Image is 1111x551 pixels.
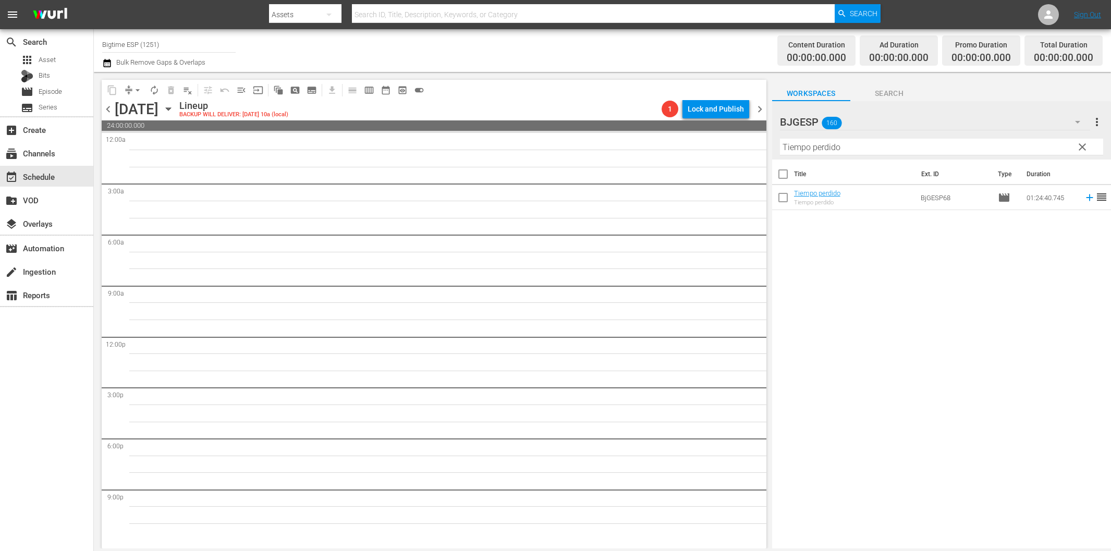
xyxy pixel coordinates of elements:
[196,80,216,100] span: Customize Events
[124,85,134,95] span: compress
[794,189,840,197] a: Tiempo perdido
[115,58,205,66] span: Bulk Remove Gaps & Overlaps
[917,185,994,210] td: BjGESP68
[340,80,361,100] span: Day Calendar View
[772,87,850,100] span: Workspaces
[253,85,263,95] span: input
[1074,10,1101,19] a: Sign Out
[236,85,247,95] span: menu_open
[5,194,18,207] span: VOD
[1084,192,1095,203] svg: Add to Schedule
[120,82,146,99] span: Remove Gaps & Overlaps
[179,82,196,99] span: Clear Lineup
[869,38,929,52] div: Ad Duration
[5,289,18,302] span: Reports
[787,38,846,52] div: Content Duration
[39,102,57,113] span: Series
[381,85,391,95] span: date_range_outlined
[1091,116,1103,128] span: more_vert
[115,101,158,118] div: [DATE]
[303,82,320,99] span: Create Series Block
[835,4,881,23] button: Search
[361,82,377,99] span: Week Calendar View
[951,38,1011,52] div: Promo Duration
[182,85,193,95] span: playlist_remove_outlined
[1076,141,1089,153] span: clear
[414,85,424,95] span: toggle_on
[1073,138,1090,155] button: clear
[1095,191,1108,203] span: reorder
[21,85,33,98] span: Episode
[102,120,766,131] span: 24:00:00.000
[39,87,62,97] span: Episode
[397,85,408,95] span: preview_outlined
[364,85,374,95] span: calendar_view_week_outlined
[850,87,929,100] span: Search
[320,80,340,100] span: Download as CSV
[102,103,115,116] span: chevron_left
[307,85,317,95] span: subtitles_outlined
[149,85,160,95] span: autorenew_outlined
[1091,109,1103,134] button: more_vert
[5,148,18,160] span: Channels
[5,36,18,48] span: Search
[6,8,19,21] span: menu
[39,55,56,65] span: Asset
[21,102,33,114] span: Series
[662,105,678,113] span: 1
[25,3,75,27] img: ans4CAIJ8jUAAAAAAAAAAAAAAAAAAAAAAAAgQb4GAAAAAAAAAAAAAAAAAAAAAAAAJMjXAAAAAAAAAAAAAAAAAAAAAAAAgAT5G...
[5,266,18,278] span: create
[377,82,394,99] span: Month Calendar View
[998,191,1010,204] span: Episode
[287,82,303,99] span: Create Search Block
[5,218,18,230] span: Overlays
[104,82,120,99] span: Copy Lineup
[787,52,846,64] span: 00:00:00.000
[915,160,991,189] th: Ext. ID
[394,82,411,99] span: View Backup
[753,103,766,116] span: chevron_right
[951,52,1011,64] span: 00:00:00.000
[992,160,1020,189] th: Type
[411,82,428,99] span: 24 hours Lineup View is ON
[1034,38,1093,52] div: Total Duration
[682,100,749,118] button: Lock and Publish
[179,112,288,118] div: BACKUP WILL DELIVER: [DATE] 10a (local)
[21,70,33,82] div: Bits
[21,54,33,66] span: Asset
[39,70,50,81] span: Bits
[794,199,840,206] div: Tiempo perdido
[1034,52,1093,64] span: 00:00:00.000
[794,160,915,189] th: Title
[233,82,250,99] span: Fill episodes with ad slates
[5,171,18,183] span: event_available
[1020,160,1083,189] th: Duration
[273,85,284,95] span: auto_awesome_motion_outlined
[5,242,18,255] span: movie_filter
[1022,185,1080,210] td: 01:24:40.745
[780,107,1090,137] div: BJGESP
[216,82,233,99] span: Revert to Primary Episode
[688,100,744,118] div: Lock and Publish
[266,80,287,100] span: Refresh All Search Blocks
[179,100,288,112] div: Lineup
[850,4,877,23] span: Search
[290,85,300,95] span: pageview_outlined
[5,124,18,137] span: Create
[146,82,163,99] span: Loop Content
[132,85,143,95] span: arrow_drop_down
[869,52,929,64] span: 00:00:00.000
